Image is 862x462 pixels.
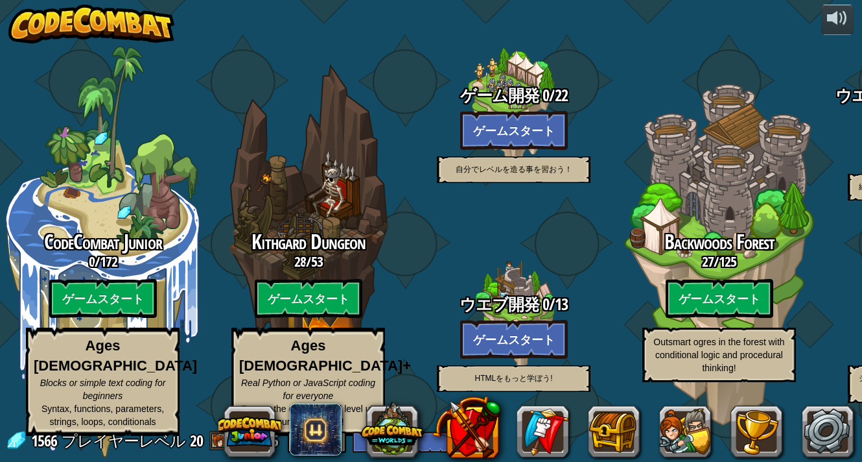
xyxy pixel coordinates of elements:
[49,279,157,318] btn: ゲームスタート
[460,84,539,106] span: ゲーム開発
[62,430,185,452] span: プレイヤーレベル
[460,293,539,315] span: ウエブ開発
[460,111,568,150] button: ゲームスタート
[653,337,784,373] span: Outsmart ogres in the forest with conditional logic and procedural thinking!
[311,252,323,271] span: 53
[460,320,568,359] button: ゲームスタート
[255,279,362,318] btn: ゲームスタート
[41,404,164,427] span: Syntax, functions, parameters, strings, loops, conditionals
[664,228,775,256] span: Backwoods Forest
[821,5,854,35] button: 音量を調整する
[44,228,162,256] span: CodeCombat Junior
[411,213,616,419] div: Complete previous world to unlock
[31,430,60,451] span: 1566
[100,252,117,271] span: 172
[475,374,553,383] span: HTMLをもっと学ぼう!
[666,279,773,318] btn: ゲームスタート
[8,5,174,43] img: CodeCombat - Learn how to code by playing a game
[411,87,616,104] h3: /
[190,430,203,451] span: 20
[239,337,411,374] strong: Ages [DEMOGRAPHIC_DATA]+
[294,252,306,271] span: 28
[456,165,572,174] span: 自分でレベルを造る事を習おう！
[251,228,366,256] span: Kithgard Dungeon
[616,46,822,457] div: Complete previous world to unlock
[89,252,95,271] span: 0
[539,293,549,315] span: 0
[555,293,568,315] span: 13
[411,296,616,313] h3: /
[539,84,549,106] span: 0
[616,254,822,269] h3: /
[40,378,166,401] span: Blocks or simple text coding for beginners
[205,46,411,457] div: Complete previous world to unlock
[241,378,375,401] span: Real Python or JavaScript coding for everyone
[555,84,568,106] span: 22
[411,5,616,210] div: Complete previous world to unlock
[205,254,411,269] h3: /
[34,337,197,374] strong: Ages [DEMOGRAPHIC_DATA]
[702,252,714,271] span: 27
[719,252,736,271] span: 125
